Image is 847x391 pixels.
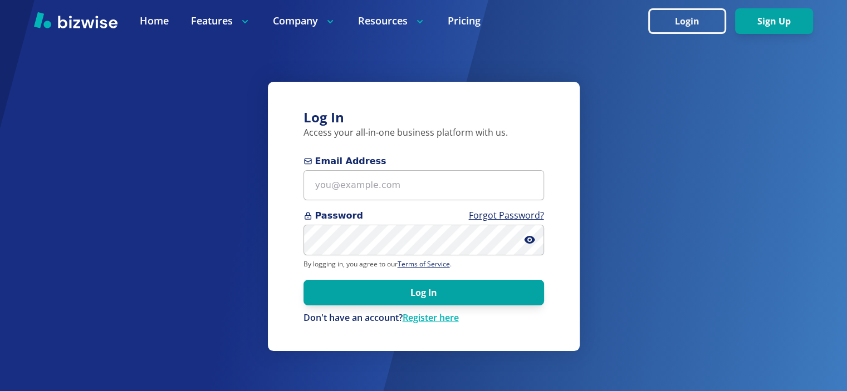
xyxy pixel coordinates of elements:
[735,16,813,27] a: Sign Up
[303,209,544,222] span: Password
[648,16,735,27] a: Login
[448,14,481,28] a: Pricing
[403,311,459,324] a: Register here
[303,170,544,201] input: you@example.com
[34,12,117,28] img: Bizwise Logo
[303,312,544,324] p: Don't have an account?
[303,280,544,305] button: Log In
[648,8,726,34] button: Login
[735,8,813,34] button: Sign Up
[469,209,544,221] a: Forgot Password?
[303,260,544,269] p: By logging in, you agree to our .
[140,14,169,28] a: Home
[303,312,544,324] div: Don't have an account?Register here
[191,14,251,28] p: Features
[273,14,336,28] p: Company
[303,155,544,168] span: Email Address
[303,108,544,127] h3: Log In
[358,14,425,28] p: Resources
[303,127,544,139] p: Access your all-in-one business platform with us.
[398,259,450,269] a: Terms of Service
